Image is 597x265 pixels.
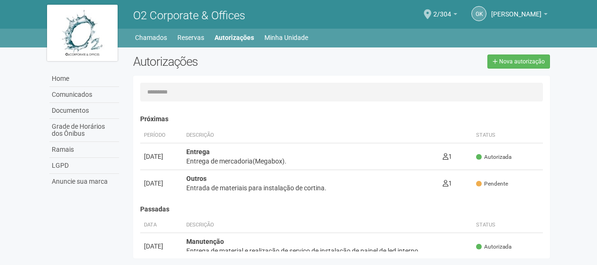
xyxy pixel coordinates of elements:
[264,31,308,44] a: Minha Unidade
[186,148,210,156] strong: Entrega
[135,31,167,44] a: Chamados
[49,103,119,119] a: Documentos
[443,153,452,160] span: 1
[140,128,183,143] th: Período
[49,174,119,189] a: Anuncie sua marca
[215,31,254,44] a: Autorizações
[186,156,435,166] div: Entrega de mercadoria(Megabox).
[177,31,204,44] a: Reservas
[491,1,541,18] span: Gleice Kelly
[49,87,119,103] a: Comunicados
[472,128,543,143] th: Status
[133,55,334,69] h2: Autorizações
[140,218,183,233] th: Data
[476,153,511,161] span: Autorizada
[186,175,207,182] strong: Outros
[472,218,543,233] th: Status
[144,152,179,161] div: [DATE]
[140,206,543,213] h4: Passadas
[140,116,543,123] h4: Próximas
[476,180,508,188] span: Pendente
[183,128,439,143] th: Descrição
[183,218,473,233] th: Descrição
[133,9,245,22] span: O2 Corporate & Offices
[144,242,179,251] div: [DATE]
[49,71,119,87] a: Home
[49,142,119,158] a: Ramais
[487,55,550,69] a: Nova autorização
[49,119,119,142] a: Grade de Horários dos Ônibus
[186,246,469,256] div: Entrega de material e realização de serviço de instalação de painel de led interno.
[443,179,452,187] span: 1
[476,243,511,251] span: Autorizada
[433,12,457,19] a: 2/304
[491,12,548,19] a: [PERSON_NAME]
[471,6,486,21] a: GK
[499,58,545,65] span: Nova autorização
[47,5,118,61] img: logo.jpg
[144,179,179,188] div: [DATE]
[49,158,119,174] a: LGPD
[433,1,451,18] span: 2/304
[186,238,224,245] strong: Manutenção
[186,183,435,193] div: Entrada de materiais para instalação de cortina.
